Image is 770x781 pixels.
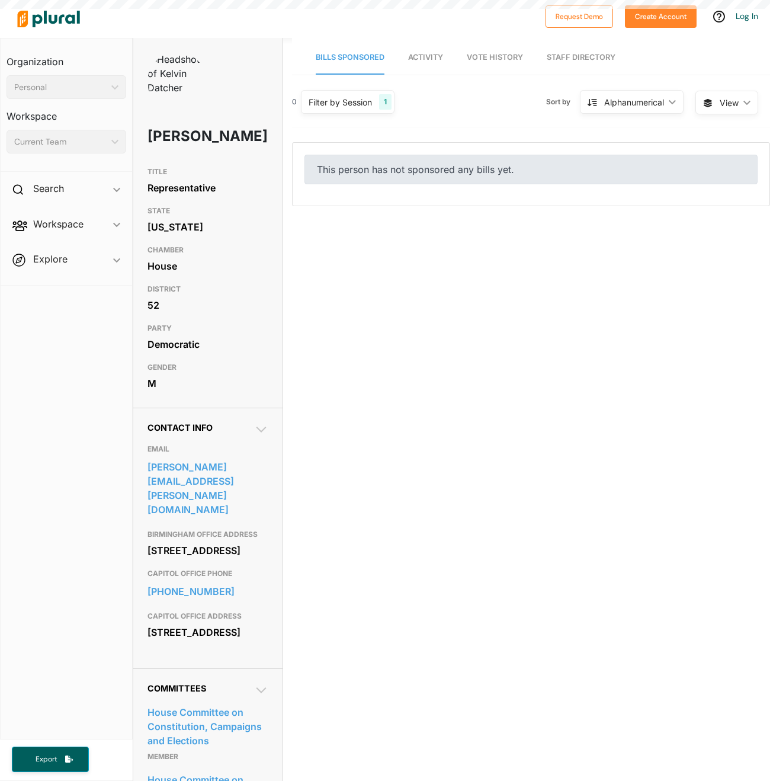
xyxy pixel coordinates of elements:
[27,754,65,764] span: Export
[147,623,268,641] div: [STREET_ADDRESS]
[12,747,89,772] button: Export
[408,41,443,75] a: Activity
[147,321,268,335] h3: PARTY
[720,97,739,109] span: View
[147,179,268,197] div: Representative
[304,155,758,184] div: This person has not sponsored any bills yet.
[547,41,615,75] a: Staff Directory
[14,136,107,148] div: Current Team
[147,422,213,433] span: Contact Info
[33,182,64,195] h2: Search
[147,218,268,236] div: [US_STATE]
[546,97,580,107] span: Sort by
[147,458,268,518] a: [PERSON_NAME][EMAIL_ADDRESS][PERSON_NAME][DOMAIN_NAME]
[408,53,443,62] span: Activity
[147,165,268,179] h3: TITLE
[546,9,613,22] a: Request Demo
[7,44,126,71] h3: Organization
[147,542,268,559] div: [STREET_ADDRESS]
[147,442,268,456] h3: EMAIL
[625,5,697,28] button: Create Account
[147,683,206,693] span: Committees
[147,527,268,542] h3: BIRMINGHAM OFFICE ADDRESS
[147,582,268,600] a: [PHONE_NUMBER]
[147,750,268,764] p: Member
[14,81,107,94] div: Personal
[309,96,372,108] div: Filter by Session
[147,566,268,581] h3: CAPITOL OFFICE PHONE
[736,11,758,21] a: Log In
[147,703,268,750] a: House Committee on Constitution, Campaigns and Elections
[467,41,523,75] a: Vote History
[147,282,268,296] h3: DISTRICT
[147,257,268,275] div: House
[625,9,697,22] a: Create Account
[147,119,220,154] h1: [PERSON_NAME]
[316,41,384,75] a: Bills Sponsored
[292,97,297,107] div: 0
[316,53,384,62] span: Bills Sponsored
[379,94,392,110] div: 1
[147,360,268,375] h3: GENDER
[467,53,523,62] span: Vote History
[147,204,268,218] h3: STATE
[147,335,268,353] div: Democratic
[147,52,207,95] img: Headshot of Kelvin Datcher
[7,99,126,125] h3: Workspace
[147,609,268,623] h3: CAPITOL OFFICE ADDRESS
[147,296,268,314] div: 52
[147,243,268,257] h3: CHAMBER
[546,5,613,28] button: Request Demo
[604,96,664,108] div: Alphanumerical
[147,375,268,392] div: M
